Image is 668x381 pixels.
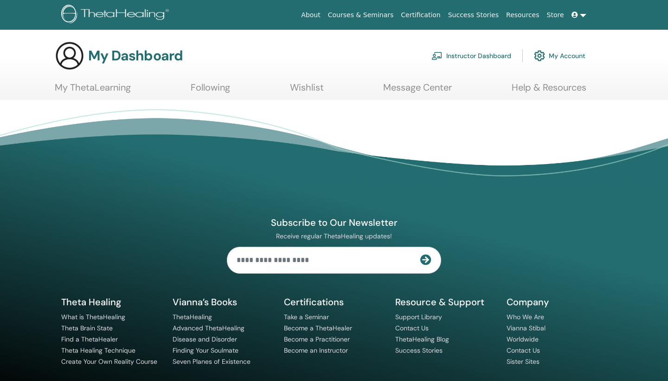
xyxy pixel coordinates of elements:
a: What is ThetaHealing [61,313,125,321]
img: cog.svg [534,48,545,64]
a: Vianna Stibal [507,324,546,332]
a: My Account [534,46,585,66]
a: Wishlist [290,82,324,100]
a: ThetaHealing [173,313,212,321]
img: generic-user-icon.jpg [55,41,84,71]
a: Theta Healing Technique [61,346,135,355]
a: ThetaHealing Blog [395,335,449,343]
a: Help & Resources [512,82,586,100]
a: Certification [397,7,444,24]
img: logo.png [61,5,172,26]
a: Contact Us [395,324,429,332]
a: Courses & Seminars [324,7,398,24]
h5: Company [507,296,607,308]
a: Finding Your Soulmate [173,346,238,355]
a: Become a Practitioner [284,335,350,343]
a: Become a ThetaHealer [284,324,352,332]
a: Message Center [383,82,452,100]
a: Take a Seminar [284,313,329,321]
a: Following [191,82,230,100]
a: Support Library [395,313,442,321]
a: Contact Us [507,346,540,355]
a: Theta Brain State [61,324,113,332]
a: Resources [502,7,543,24]
a: Success Stories [444,7,502,24]
h5: Resource & Support [395,296,495,308]
h5: Certifications [284,296,384,308]
a: Advanced ThetaHealing [173,324,244,332]
a: Find a ThetaHealer [61,335,118,343]
a: Who We Are [507,313,544,321]
a: Disease and Disorder [173,335,237,343]
h3: My Dashboard [88,47,183,64]
a: Store [543,7,568,24]
a: Instructor Dashboard [431,46,511,66]
p: Receive regular ThetaHealing updates! [227,232,441,240]
a: Seven Planes of Existence [173,357,250,366]
a: Sister Sites [507,357,540,366]
h4: Subscribe to Our Newsletter [227,217,441,229]
h5: Vianna’s Books [173,296,273,308]
a: My ThetaLearning [55,82,131,100]
a: About [297,7,324,24]
h5: Theta Healing [61,296,161,308]
a: Worldwide [507,335,539,343]
a: Become an Instructor [284,346,348,355]
a: Create Your Own Reality Course [61,357,157,366]
a: Success Stories [395,346,443,355]
img: chalkboard-teacher.svg [431,52,443,60]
